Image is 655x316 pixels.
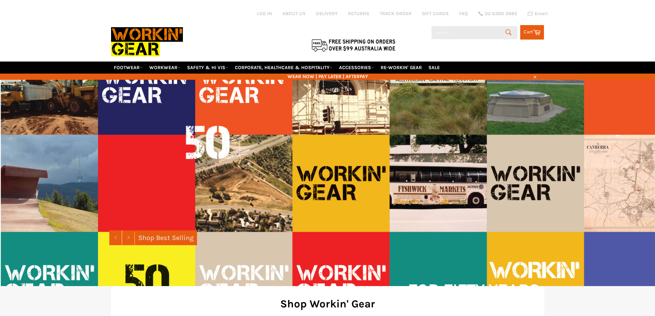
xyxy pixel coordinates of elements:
[257,11,272,17] a: Log in
[380,10,412,17] a: TRACK ORDER
[520,25,544,40] a: Cart
[459,10,468,17] a: FAQ
[184,62,231,74] a: SAFETY & HI VIS
[426,62,443,74] a: SALE
[432,26,517,39] input: Search
[121,296,534,311] h2: Shop Workin' Gear
[535,11,548,16] span: Email
[378,62,425,74] a: RE-WORKIN' GEAR
[422,10,449,17] a: GIFT CARDS
[336,62,377,74] a: ACCESSORIES
[316,10,338,17] a: DELIVERY
[111,62,145,74] a: FOOTWEAR
[485,11,517,16] span: 02 6280 5885
[527,11,548,17] a: Email
[310,38,396,52] img: Flat $9.95 shipping Australia wide
[232,62,335,74] a: CORPORATE, HEALTHCARE & HOSPITALITY
[146,62,183,74] a: WORKWEAR
[282,10,306,17] a: ABOUT US
[111,73,544,80] span: WEAR NOW | PAY LATER | AFTERPAY
[478,11,517,16] a: 02 6280 5885
[348,10,369,17] a: RETURNS
[111,22,183,61] img: Workin Gear leaders in Workwear, Safety Boots, PPE, Uniforms. Australia's No.1 in Workwear
[135,230,197,245] a: Shop Best Selling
